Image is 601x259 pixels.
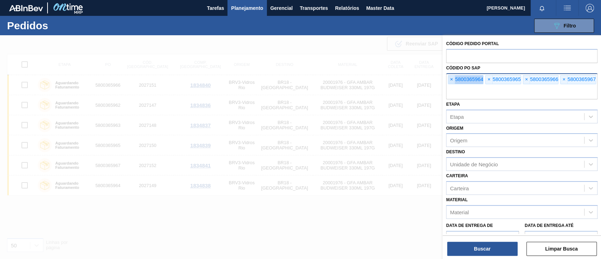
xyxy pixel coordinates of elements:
[586,4,594,12] img: Logout
[523,75,558,84] div: 5800365966
[560,75,596,84] div: 5800365967
[525,223,574,228] label: Data de Entrega até
[207,4,224,12] span: Tarefas
[531,3,553,13] button: Notificações
[446,231,519,245] input: dd/mm/yyyy
[450,185,469,191] div: Carteira
[534,19,594,33] button: Filtro
[446,223,493,228] label: Data de Entrega de
[564,23,576,29] span: Filtro
[9,5,43,11] img: TNhmsLtSVTkK8tSr43FrP2fwEKptu5GPRR3wAAAABJRU5ErkJggg==
[525,231,597,245] input: dd/mm/yyyy
[446,197,468,202] label: Material
[561,75,567,84] span: ×
[450,137,467,143] div: Origem
[7,21,110,30] h1: Pedidos
[335,4,359,12] span: Relatórios
[446,102,460,107] label: Etapa
[448,75,483,84] div: 5800365964
[448,75,455,84] span: ×
[486,75,492,84] span: ×
[446,41,499,46] label: Código Pedido Portal
[446,126,463,131] label: Origem
[446,149,465,154] label: Destino
[446,66,480,70] label: Códido PO SAP
[366,4,394,12] span: Master Data
[446,173,468,178] label: Carteira
[563,4,571,12] img: userActions
[300,4,328,12] span: Transportes
[523,75,530,84] span: ×
[450,161,498,167] div: Unidade de Negócio
[485,75,521,84] div: 5800365965
[231,4,263,12] span: Planejamento
[450,113,464,119] div: Etapa
[450,209,469,215] div: Material
[270,4,293,12] span: Gerencial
